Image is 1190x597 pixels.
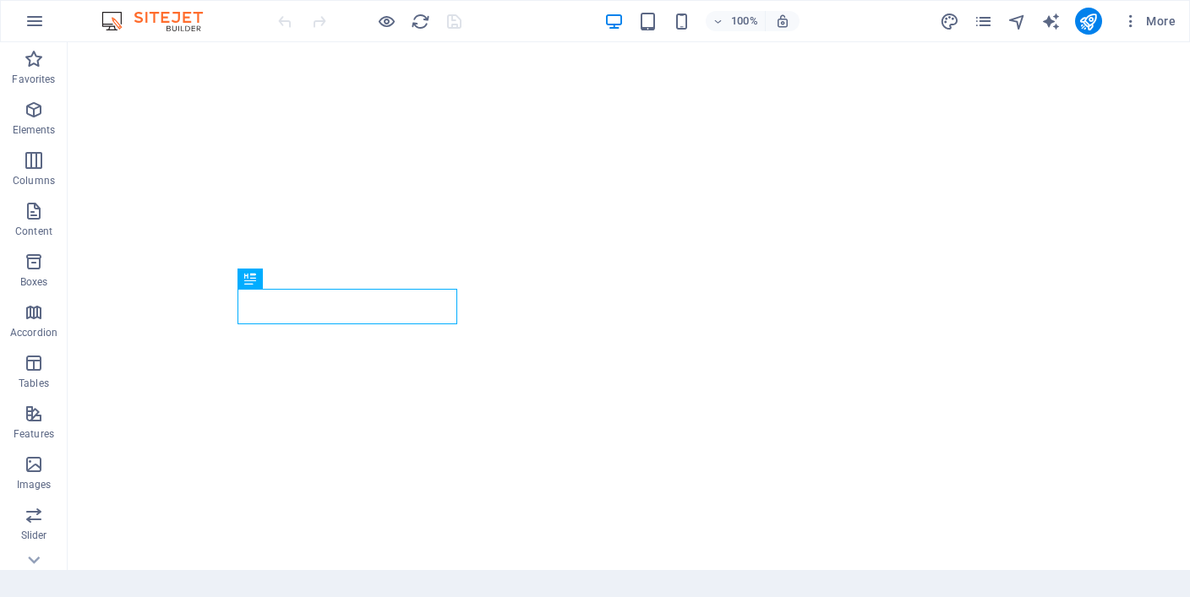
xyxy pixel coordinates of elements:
p: Content [15,225,52,238]
button: reload [410,11,430,31]
p: Favorites [12,73,55,86]
span: More [1122,13,1176,30]
img: Editor Logo [97,11,224,31]
button: 100% [706,11,766,31]
button: design [940,11,960,31]
button: Click here to leave preview mode and continue editing [376,11,396,31]
p: Boxes [20,275,48,289]
button: More [1116,8,1182,35]
h6: 100% [731,11,758,31]
i: AI Writer [1041,12,1061,31]
i: Design (Ctrl+Alt+Y) [940,12,959,31]
i: Navigator [1007,12,1027,31]
i: Publish [1078,12,1098,31]
p: Features [14,427,54,441]
p: Slider [21,529,47,542]
button: navigator [1007,11,1028,31]
i: Reload page [411,12,430,31]
button: pages [974,11,994,31]
p: Accordion [10,326,57,339]
i: Pages (Ctrl+Alt+S) [974,12,993,31]
button: text_generator [1041,11,1062,31]
i: On resize automatically adjust zoom level to fit chosen device. [775,14,790,29]
p: Tables [19,377,49,390]
button: publish [1075,8,1102,35]
p: Columns [13,174,55,187]
p: Images [17,478,52,491]
p: Elements [13,123,56,137]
